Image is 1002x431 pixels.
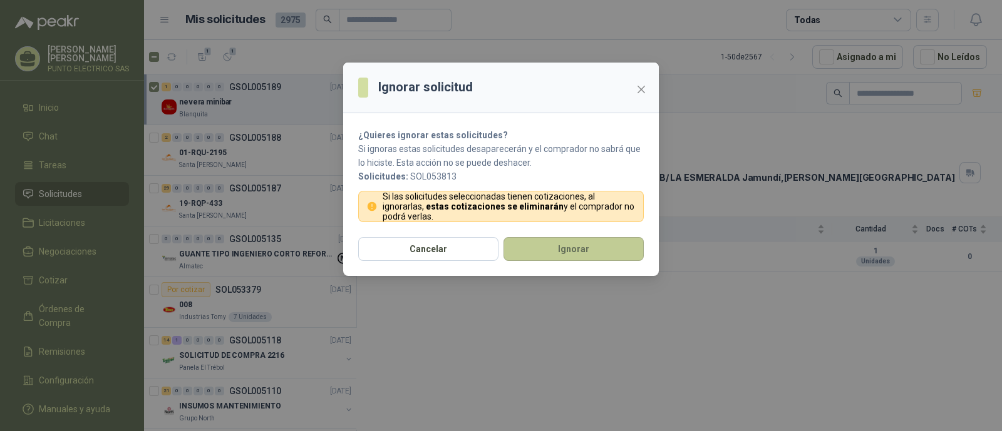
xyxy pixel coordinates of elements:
button: Ignorar [504,237,644,261]
b: Solicitudes: [358,171,408,181]
h3: Ignorar solicitud [378,78,473,97]
button: Close [631,79,651,99]
p: SOL053813 [358,170,644,183]
p: Si las solicitudes seleccionadas tienen cotizaciones, al ignorarlas, y el comprador no podrá verlas. [383,191,636,221]
strong: ¿Quieres ignorar estas solicitudes? [358,130,508,140]
p: Si ignoras estas solicitudes desaparecerán y el comprador no sabrá que lo hiciste. Esta acción no... [358,142,644,170]
strong: estas cotizaciones se eliminarán [426,201,564,211]
button: Cancelar [358,237,498,261]
span: close [636,84,646,94]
